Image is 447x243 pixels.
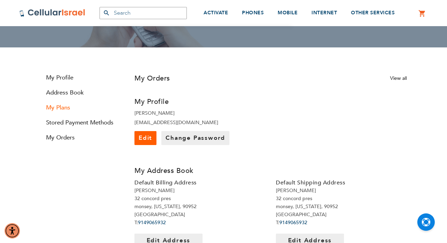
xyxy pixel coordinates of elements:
[134,97,265,106] h3: My Profile
[138,219,166,226] a: 9149065932
[40,104,124,112] a: My Plans
[242,9,264,16] span: PHONES
[134,187,265,227] address: [PERSON_NAME] 32 concord pres monsey, [US_STATE], 90952 [GEOGRAPHIC_DATA] T:
[134,119,265,126] li: [EMAIL_ADDRESS][DOMAIN_NAME]
[390,75,407,82] a: View all
[134,110,265,116] li: [PERSON_NAME]
[40,89,124,97] a: Address Book
[279,219,307,226] a: 9149065932
[351,9,395,16] span: OTHER SERVICES
[134,179,265,187] h4: Default Billing Address
[40,119,124,127] a: Stored Payment Methods
[312,9,337,16] span: INTERNET
[204,9,228,16] span: ACTIVATE
[278,9,298,16] span: MOBILE
[139,134,152,142] span: Edit
[276,187,407,227] address: [PERSON_NAME] 32 concord pres monsey, [US_STATE], 90952 [GEOGRAPHIC_DATA] T:
[100,7,187,19] input: Search
[19,9,86,17] img: Cellular Israel Logo
[134,74,170,83] h3: My Orders
[40,74,124,82] a: My Profile
[134,131,156,145] a: Edit
[40,134,124,142] a: My Orders
[276,179,407,187] h4: Default Shipping Address
[134,166,193,175] span: My Address Book
[161,131,229,145] a: Change Password
[5,223,20,238] div: Accessibility Menu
